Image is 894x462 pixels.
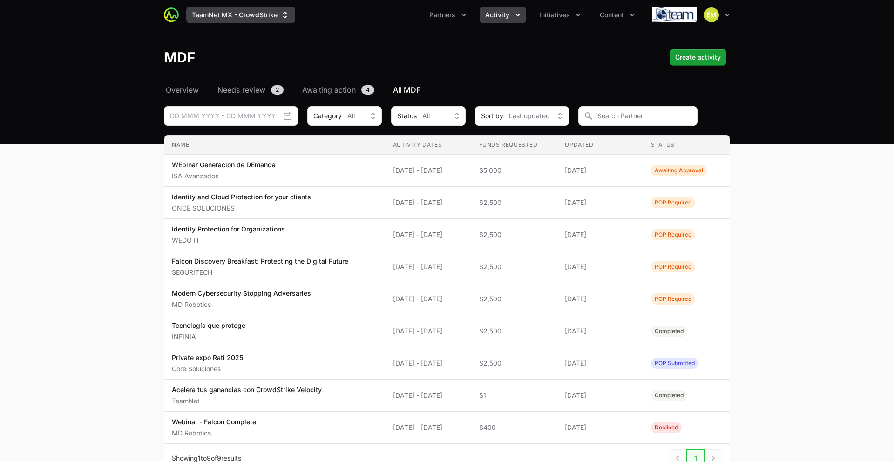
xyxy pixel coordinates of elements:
span: Activity Status [651,165,707,176]
span: Activity [485,10,509,20]
span: [DATE] - [DATE] [393,423,464,432]
p: WEbinar Generacion de DEmanda [172,160,276,170]
span: Create activity [675,52,721,63]
span: Awaiting action [302,84,356,95]
span: $2,500 [479,294,550,304]
span: Activity Status [651,358,698,369]
span: [DATE] [565,166,636,175]
button: Partners [424,7,472,23]
span: [DATE] - [DATE] [393,198,464,207]
div: Activity Type filter [307,106,382,126]
h1: MDF [164,49,196,66]
span: [DATE] [565,391,636,400]
span: Activity Status [651,229,695,240]
a: Needs review2 [216,84,285,95]
p: Tecnología que protege [172,321,245,330]
a: All MDF [391,84,422,95]
p: TeamNet [172,396,322,406]
span: All [347,111,355,121]
th: Status [643,136,730,155]
div: Primary actions [670,49,726,66]
span: [DATE] [565,294,636,304]
span: [DATE] - [DATE] [393,166,464,175]
span: Content [600,10,624,20]
span: $2,500 [479,262,550,272]
div: Initiatives menu [534,7,587,23]
span: Activity Status [651,293,695,305]
span: [DATE] [565,326,636,336]
p: WEDO IT [172,236,285,245]
button: Activity [480,7,526,23]
p: Identity and Cloud Protection for your clients [172,192,311,202]
button: Create activity [670,49,726,66]
div: Sort by filter [475,106,569,126]
button: Sort byLast updated [475,106,569,126]
span: $400 [479,423,550,432]
span: [DATE] - [DATE] [393,359,464,368]
th: Activity Dates [386,136,472,155]
span: Last updated [509,111,550,121]
a: Awaiting action4 [300,84,376,95]
p: Private expo Rati 2025 [172,353,243,362]
p: ONCE SOLUCIONES [172,204,311,213]
p: Identity Protection for Organizations [172,224,285,234]
span: [DATE] [565,359,636,368]
span: 2 [271,85,284,95]
p: ISA Avanzados [172,171,276,181]
span: Category [313,111,342,121]
p: MD Robotics [172,428,256,438]
span: Activity Status [651,422,682,433]
div: Supplier switch menu [186,7,295,23]
span: 9 [207,454,211,462]
span: [DATE] - [DATE] [393,230,464,239]
p: Falcon Discovery Breakfast: Protecting the Digital Future [172,257,348,266]
div: Activity menu [480,7,526,23]
span: All [422,111,430,121]
th: Funds Requested [472,136,558,155]
span: $2,500 [479,326,550,336]
span: $2,500 [479,359,550,368]
button: TeamNet MX - CrowdStrike [186,7,295,23]
span: Needs review [217,84,265,95]
span: $2,500 [479,230,550,239]
a: Overview [164,84,201,95]
button: StatusAll [391,106,466,126]
span: [DATE] - [DATE] [393,391,464,400]
input: Search Partner [578,106,698,126]
nav: MDF navigation [164,84,730,95]
span: All MDF [393,84,420,95]
span: $1 [479,391,550,400]
button: Initiatives [534,7,587,23]
span: $2,500 [479,198,550,207]
span: Activity Status [651,326,687,337]
div: Date range picker [164,106,298,126]
span: [DATE] [565,262,636,272]
button: Content [594,7,641,23]
span: [DATE] [565,423,636,432]
p: Acelera tus ganancias con CrowdStrike Velocity [172,385,322,394]
span: 4 [361,85,374,95]
p: MD Robotics [172,300,311,309]
p: Modern Cybersecurity Stopping Adversaries [172,289,311,298]
span: [DATE] - [DATE] [393,294,464,304]
span: [DATE] - [DATE] [393,326,464,336]
span: Initiatives [539,10,570,20]
span: Activity Status [651,197,695,208]
th: Updated [557,136,643,155]
span: 1 [198,454,201,462]
input: DD MMM YYYY - DD MMM YYYY [164,106,298,126]
div: Partners menu [424,7,472,23]
span: Partners [429,10,455,20]
span: Overview [166,84,199,95]
span: 9 [217,454,221,462]
div: Content menu [594,7,641,23]
span: [DATE] [565,198,636,207]
span: Activity Status [651,261,695,272]
span: Status [397,111,417,121]
span: [DATE] [565,230,636,239]
span: Activity Status [651,390,687,401]
p: Webinar - Falcon Complete [172,417,256,427]
img: TeamNet MX [652,6,697,24]
th: Name [164,136,386,155]
p: INFINIA [172,332,245,341]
